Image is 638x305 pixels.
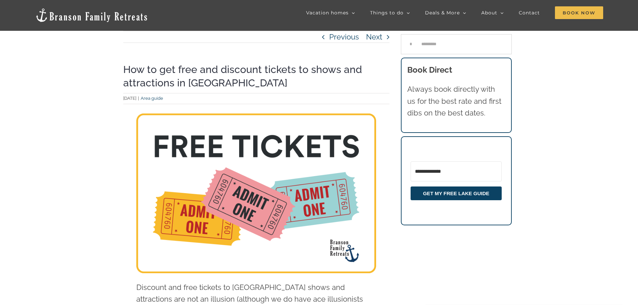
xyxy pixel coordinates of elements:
p: Always book directly with us for the best rate and first dibs on the best dates. [407,83,505,119]
input: Email Address [411,161,502,181]
a: Contact [519,6,540,19]
input: Search [401,34,421,54]
button: GET MY FREE LAKE GUIDE [411,186,502,200]
span: Vacation homes [306,10,349,15]
a: About [481,6,504,19]
span: [DATE] [123,96,136,101]
b: Book Direct [407,65,452,75]
a: Next [366,31,382,43]
span: Deals & More [425,10,460,15]
a: Deals & More [425,6,466,19]
img: Branson Family Retreats Logo [35,8,148,23]
span: | [136,96,141,101]
span: Things to do [370,10,404,15]
a: Previous [329,31,359,43]
a: Things to do [370,6,410,19]
a: Area guide [141,96,163,101]
span: About [481,10,497,15]
img: free and discount Branson show tickets from Branson Family Retreats [136,113,376,273]
input: Search... [401,34,512,54]
a: Book Now [555,6,603,19]
h1: How to get free and discount tickets to shows and attractions in [GEOGRAPHIC_DATA] [123,63,390,90]
span: Contact [519,10,540,15]
a: Vacation homes [306,6,355,19]
nav: Main Menu [306,6,603,19]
